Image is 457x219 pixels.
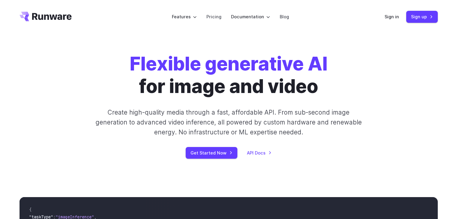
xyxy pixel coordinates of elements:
a: Blog [280,13,289,20]
p: Create high-quality media through a fast, affordable API. From sub-second image generation to adv... [95,107,362,137]
a: Get Started Now [186,147,237,159]
strong: Flexible generative AI [130,52,328,75]
h1: for image and video [130,53,328,98]
span: { [29,207,32,212]
a: API Docs [247,149,272,156]
a: Pricing [206,13,221,20]
a: Sign up [406,11,438,22]
label: Documentation [231,13,270,20]
a: Go to / [20,12,72,21]
a: Sign in [385,13,399,20]
label: Features [172,13,197,20]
